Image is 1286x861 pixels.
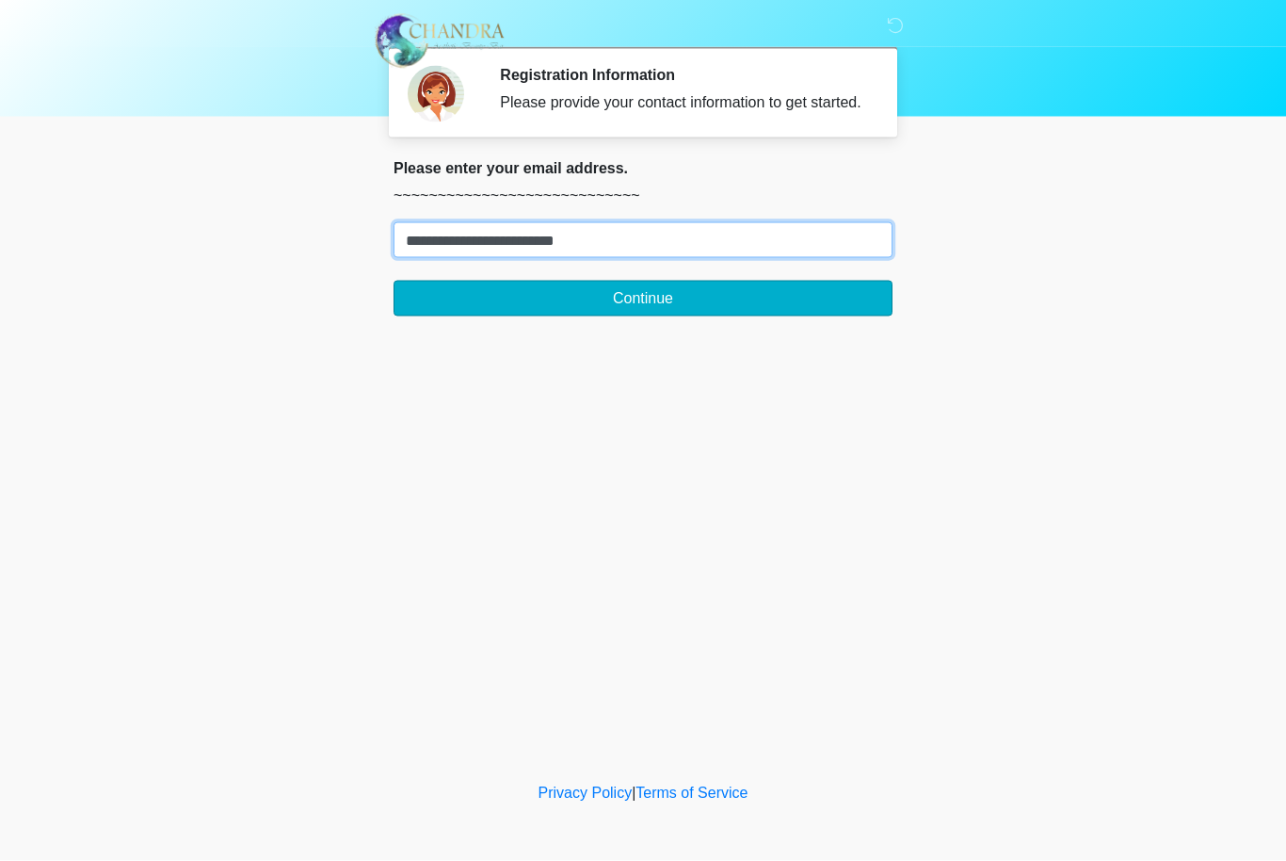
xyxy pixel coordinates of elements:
[375,14,505,69] img: Chandra Aesthetic Beauty Bar Logo
[632,785,635,801] a: |
[500,91,864,114] div: Please provide your contact information to get started.
[394,159,892,177] h2: Please enter your email address.
[539,785,633,801] a: Privacy Policy
[394,281,892,317] button: Continue
[394,185,892,207] p: ~~~~~~~~~~~~~~~~~~~~~~~~~~~~
[408,66,464,122] img: Agent Avatar
[635,785,747,801] a: Terms of Service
